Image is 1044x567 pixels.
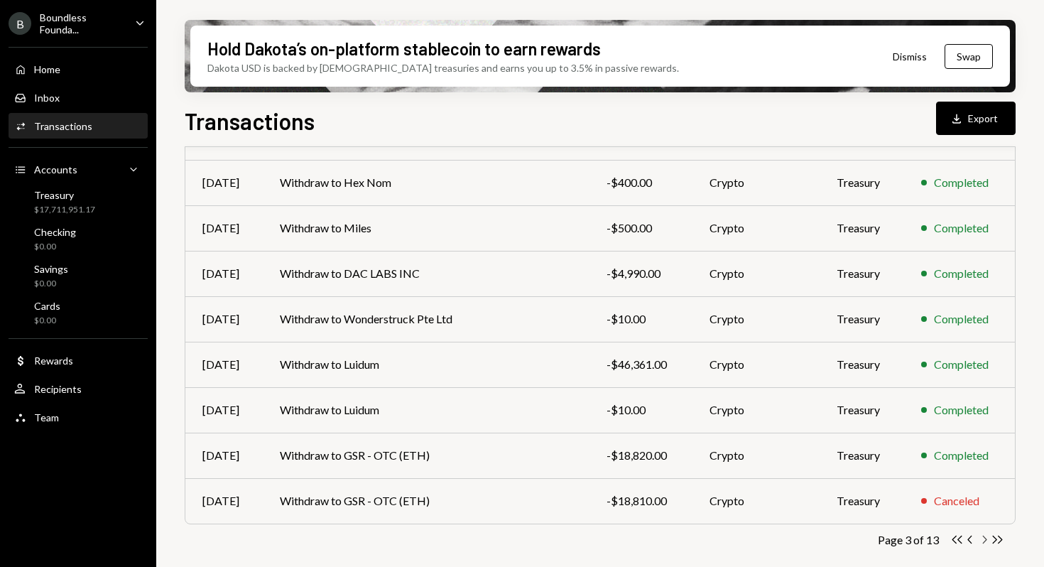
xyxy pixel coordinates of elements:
div: Home [34,63,60,75]
div: [DATE] [202,492,246,509]
a: Treasury$17,711,951.17 [9,185,148,219]
div: -$18,820.00 [607,447,675,464]
td: Withdraw to Miles [263,205,589,251]
div: Team [34,411,59,423]
div: $17,711,951.17 [34,204,95,216]
div: [DATE] [202,447,246,464]
td: Withdraw to Luidum [263,342,589,387]
td: Treasury [820,478,904,524]
td: Treasury [820,160,904,205]
div: Canceled [934,492,979,509]
div: -$4,990.00 [607,265,675,282]
td: Crypto [692,342,820,387]
a: Rewards [9,347,148,373]
div: [DATE] [202,310,246,328]
a: Savings$0.00 [9,259,148,293]
td: Crypto [692,160,820,205]
a: Transactions [9,113,148,139]
button: Export [936,102,1016,135]
td: Crypto [692,433,820,478]
div: Completed [934,174,989,191]
div: Completed [934,401,989,418]
div: -$18,810.00 [607,492,675,509]
td: Withdraw to Hex Nom [263,160,589,205]
td: Treasury [820,205,904,251]
div: $0.00 [34,278,68,290]
td: Withdraw to GSR - OTC (ETH) [263,433,589,478]
div: Completed [934,310,989,328]
div: Treasury [34,189,95,201]
button: Dismiss [875,40,945,73]
a: Accounts [9,156,148,182]
div: -$10.00 [607,401,675,418]
div: Rewards [34,355,73,367]
div: Completed [934,356,989,373]
td: Withdraw to GSR - OTC (ETH) [263,478,589,524]
td: Treasury [820,251,904,296]
td: Treasury [820,296,904,342]
td: Crypto [692,387,820,433]
div: Cards [34,300,60,312]
td: Treasury [820,433,904,478]
a: Home [9,56,148,82]
td: Withdraw to Wonderstruck Pte Ltd [263,296,589,342]
td: Crypto [692,478,820,524]
div: -$46,361.00 [607,356,675,373]
div: -$500.00 [607,220,675,237]
div: Completed [934,447,989,464]
div: Recipients [34,383,82,395]
div: -$10.00 [607,310,675,328]
div: $0.00 [34,241,76,253]
div: Completed [934,220,989,237]
div: [DATE] [202,401,246,418]
div: Page 3 of 13 [878,533,939,546]
a: Checking$0.00 [9,222,148,256]
td: Treasury [820,387,904,433]
div: Hold Dakota’s on-platform stablecoin to earn rewards [207,37,601,60]
div: [DATE] [202,220,246,237]
div: Dakota USD is backed by [DEMOGRAPHIC_DATA] treasuries and earns you up to 3.5% in passive rewards. [207,60,679,75]
a: Recipients [9,376,148,401]
div: [DATE] [202,265,246,282]
div: Completed [934,265,989,282]
td: Withdraw to DAC LABS INC [263,251,589,296]
div: Accounts [34,163,77,175]
div: [DATE] [202,174,246,191]
a: Team [9,404,148,430]
td: Crypto [692,205,820,251]
button: Swap [945,44,993,69]
h1: Transactions [185,107,315,135]
td: Crypto [692,296,820,342]
div: B [9,12,31,35]
div: Transactions [34,120,92,132]
div: Boundless Founda... [40,11,124,36]
a: Cards$0.00 [9,296,148,330]
div: Checking [34,226,76,238]
div: Savings [34,263,68,275]
div: -$400.00 [607,174,675,191]
div: $0.00 [34,315,60,327]
div: [DATE] [202,356,246,373]
td: Treasury [820,342,904,387]
td: Withdraw to Luidum [263,387,589,433]
a: Inbox [9,85,148,110]
td: Crypto [692,251,820,296]
div: Inbox [34,92,60,104]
